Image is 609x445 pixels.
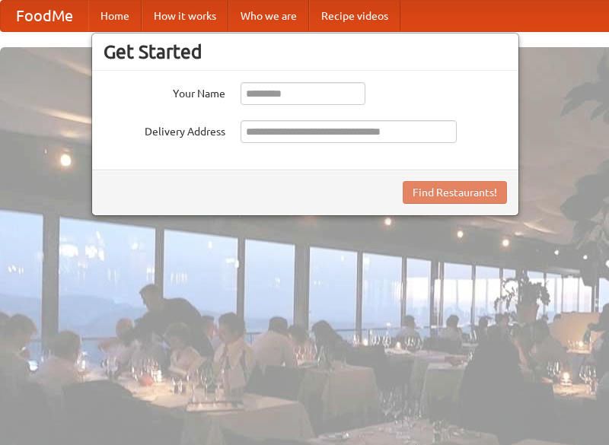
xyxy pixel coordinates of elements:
a: How it works [142,1,228,31]
a: Home [88,1,142,31]
button: Find Restaurants! [403,181,507,204]
h3: Get Started [104,40,507,63]
label: Delivery Address [104,120,225,139]
a: FoodMe [1,1,88,31]
label: Your Name [104,82,225,101]
a: Who we are [228,1,309,31]
a: Recipe videos [309,1,400,31]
